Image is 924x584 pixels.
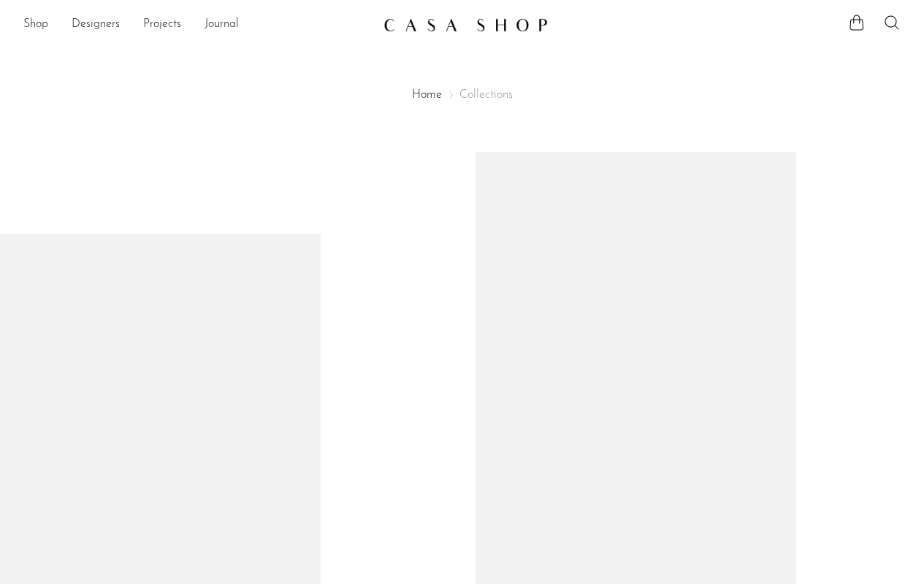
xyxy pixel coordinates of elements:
ul: NEW HEADER MENU [23,12,372,37]
a: Shop [23,15,48,34]
a: Designers [72,15,120,34]
a: Home [412,89,442,101]
a: Journal [205,15,239,34]
nav: Breadcrumbs [23,89,901,101]
nav: Desktop navigation [23,12,372,37]
span: Collections [459,89,513,101]
a: Projects [143,15,181,34]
